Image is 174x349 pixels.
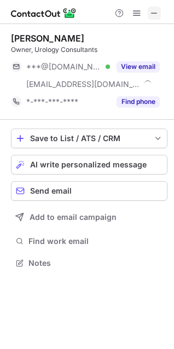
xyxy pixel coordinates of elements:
div: Owner, Urology Consultants [11,45,167,55]
div: [PERSON_NAME] [11,33,84,44]
button: Add to email campaign [11,207,167,227]
div: Save to List / ATS / CRM [30,134,148,143]
span: Add to email campaign [30,213,117,222]
span: ***@[DOMAIN_NAME] [26,62,102,72]
button: AI write personalized message [11,155,167,174]
button: Find work email [11,234,167,249]
span: AI write personalized message [30,160,147,169]
button: save-profile-one-click [11,129,167,148]
span: Send email [30,187,72,195]
button: Reveal Button [117,61,160,72]
button: Send email [11,181,167,201]
button: Notes [11,255,167,271]
span: [EMAIL_ADDRESS][DOMAIN_NAME] [26,79,140,89]
span: Notes [28,258,163,268]
button: Reveal Button [117,96,160,107]
span: Find work email [28,236,163,246]
img: ContactOut v5.3.10 [11,7,77,20]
